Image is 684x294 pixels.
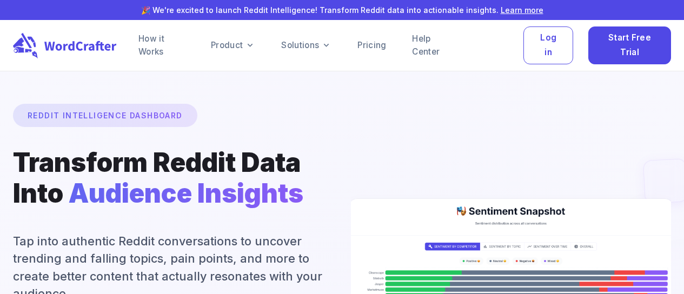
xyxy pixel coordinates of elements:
[17,4,667,16] p: 🎉 We're excited to launch Reddit Intelligence! Transform Reddit data into actionable insights.
[138,32,185,58] a: How it Works
[281,39,331,52] a: Solutions
[412,32,454,58] a: Help Center
[211,39,255,52] a: Product
[357,39,386,52] a: Pricing
[501,5,543,15] a: Learn more
[537,31,560,59] span: Log in
[588,26,671,64] button: Start Free Trial
[523,26,573,64] button: Log in
[602,31,658,59] span: Start Free Trial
